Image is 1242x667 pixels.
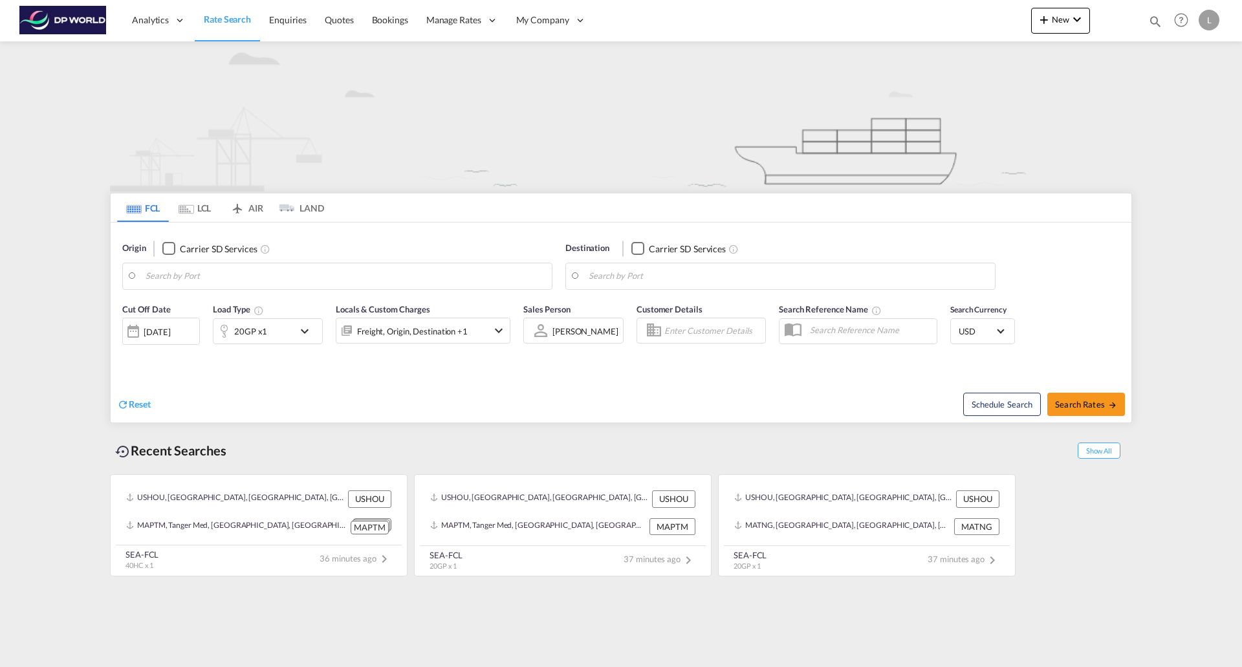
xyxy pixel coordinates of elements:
[269,14,307,25] span: Enquiries
[624,554,696,564] span: 37 minutes ago
[491,323,507,338] md-icon: icon-chevron-down
[779,304,882,314] span: Search Reference Name
[325,14,353,25] span: Quotes
[213,318,323,344] div: 20GP x1icon-chevron-down
[125,549,158,560] div: SEA-FCL
[117,399,129,410] md-icon: icon-refresh
[110,436,232,465] div: Recent Searches
[254,305,264,316] md-icon: Select multiple loads to view rates
[169,193,221,222] md-tab-item: LCL
[115,444,131,459] md-icon: icon-backup-restore
[649,518,695,535] div: MAPTM
[19,6,107,35] img: c08ca190194411f088ed0f3ba295208c.png
[126,518,347,534] div: MAPTM, Tanger Med, Morocco, Northern Africa, Africa
[631,242,726,256] md-checkbox: Checkbox No Ink
[552,326,618,336] div: [PERSON_NAME]
[110,41,1132,191] img: new-FCL.png
[351,521,389,534] div: MAPTM
[126,490,345,507] div: USHOU, Houston, TX, United States, North America, Americas
[1199,10,1219,30] div: L
[637,304,702,314] span: Customer Details
[1036,14,1085,25] span: New
[234,322,267,340] div: 20GP x1
[213,304,264,314] span: Load Type
[132,14,169,27] span: Analytics
[260,244,270,254] md-icon: Unchecked: Search for CY (Container Yard) services for all selected carriers.Checked : Search for...
[129,399,151,410] span: Reset
[959,325,995,337] span: USD
[589,267,988,286] input: Search by Port
[122,318,200,345] div: [DATE]
[426,14,481,27] span: Manage Rates
[230,201,245,210] md-icon: icon-airplane
[348,490,391,507] div: USHOU
[117,193,169,222] md-tab-item: FCL
[565,242,609,255] span: Destination
[122,344,132,361] md-datepicker: Select
[272,193,324,222] md-tab-item: LAND
[649,243,726,256] div: Carrier SD Services
[928,554,1000,564] span: 37 minutes ago
[1036,12,1052,27] md-icon: icon-plus 400-fg
[523,304,571,314] span: Sales Person
[1069,12,1085,27] md-icon: icon-chevron-down
[320,553,392,563] span: 36 minutes ago
[122,304,171,314] span: Cut Off Date
[963,393,1041,416] button: Note: By default Schedule search will only considerorigin ports, destination ports and cut off da...
[1170,9,1199,32] div: Help
[376,551,392,567] md-icon: icon-chevron-right
[117,398,151,412] div: icon-refreshReset
[1055,399,1117,410] span: Search Rates
[734,490,953,507] div: USHOU, Houston, TX, United States, North America, Americas
[336,318,510,344] div: Freight Origin Destination Factory Stuffingicon-chevron-down
[803,320,937,340] input: Search Reference Name
[734,549,767,561] div: SEA-FCL
[430,562,457,570] span: 20GP x 1
[728,244,739,254] md-icon: Unchecked: Search for CY (Container Yard) services for all selected carriers.Checked : Search for...
[1108,400,1117,410] md-icon: icon-arrow-right
[297,323,319,339] md-icon: icon-chevron-down
[372,14,408,25] span: Bookings
[1078,443,1120,459] span: Show All
[123,263,552,289] md-input-container: Houston, TX, USHOU
[357,322,468,340] div: Freight Origin Destination Factory Stuffing
[110,474,408,576] recent-search-card: USHOU, [GEOGRAPHIC_DATA], [GEOGRAPHIC_DATA], [GEOGRAPHIC_DATA], [GEOGRAPHIC_DATA], [GEOGRAPHIC_DA...
[144,326,170,338] div: [DATE]
[336,304,430,314] span: Locals & Custom Charges
[734,518,951,535] div: MATNG, Tangier, Morocco, Northern Africa, Africa
[180,243,257,256] div: Carrier SD Services
[950,305,1007,314] span: Search Currency
[1170,9,1192,31] span: Help
[664,321,761,340] input: Enter Customer Details
[957,322,1008,340] md-select: Select Currency: $ USDUnited States Dollar
[718,474,1016,576] recent-search-card: USHOU, [GEOGRAPHIC_DATA], [GEOGRAPHIC_DATA], [GEOGRAPHIC_DATA], [GEOGRAPHIC_DATA], [GEOGRAPHIC_DA...
[871,305,882,316] md-icon: Your search will be saved by the below given name
[430,490,649,507] div: USHOU, Houston, TX, United States, North America, Americas
[1148,14,1162,28] md-icon: icon-magnify
[516,14,569,27] span: My Company
[146,267,545,286] input: Search by Port
[111,223,1131,422] div: Origin Checkbox No InkUnchecked: Search for CY (Container Yard) services for all selected carrier...
[1031,8,1090,34] button: icon-plus 400-fgNewicon-chevron-down
[204,14,251,25] span: Rate Search
[162,242,257,256] md-checkbox: Checkbox No Ink
[551,322,620,340] md-select: Sales Person: Laura Zurcher
[430,549,463,561] div: SEA-FCL
[1148,14,1162,34] div: icon-magnify
[985,552,1000,568] md-icon: icon-chevron-right
[956,490,999,507] div: USHOU
[221,193,272,222] md-tab-item: AIR
[125,561,153,569] span: 40HC x 1
[652,490,695,507] div: USHOU
[1047,393,1125,416] button: Search Ratesicon-arrow-right
[954,518,999,535] div: MATNG
[681,552,696,568] md-icon: icon-chevron-right
[566,263,995,289] md-input-container: Tanger Med, MAPTM
[414,474,712,576] recent-search-card: USHOU, [GEOGRAPHIC_DATA], [GEOGRAPHIC_DATA], [GEOGRAPHIC_DATA], [GEOGRAPHIC_DATA], [GEOGRAPHIC_DA...
[122,242,146,255] span: Origin
[734,562,761,570] span: 20GP x 1
[117,193,324,222] md-pagination-wrapper: Use the left and right arrow keys to navigate between tabs
[430,518,646,535] div: MAPTM, Tanger Med, Morocco, Northern Africa, Africa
